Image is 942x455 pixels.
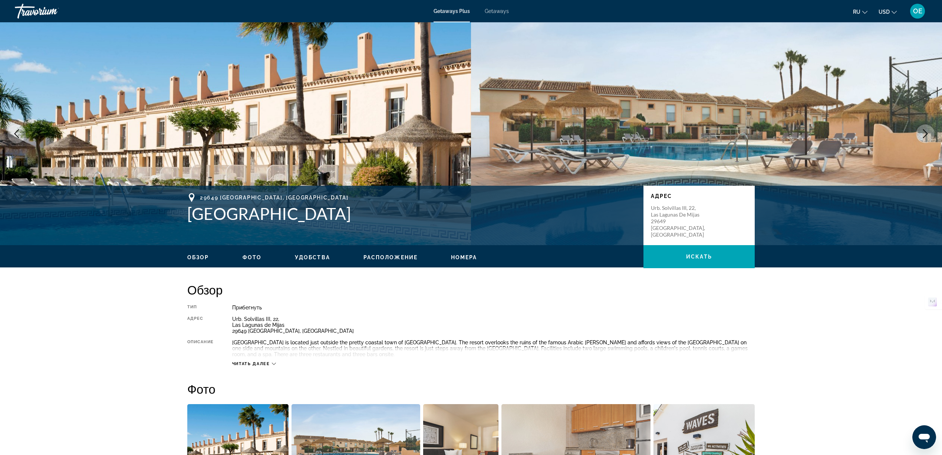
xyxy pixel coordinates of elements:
[643,245,755,268] button: искать
[232,361,270,366] span: Читать далее
[916,124,935,143] button: Next image
[913,7,922,15] span: OE
[243,254,261,261] button: Фото
[187,305,214,311] div: Тип
[853,9,860,15] span: ru
[879,6,897,17] button: Change currency
[200,195,349,201] span: 29649 [GEOGRAPHIC_DATA], [GEOGRAPHIC_DATA]
[912,425,936,449] iframe: Кнопка запуска окна обмена сообщениями
[434,8,470,14] a: Getaways Plus
[879,9,890,15] span: USD
[7,124,26,143] button: Previous image
[232,339,755,357] div: [GEOGRAPHIC_DATA] is located just outside the pretty coastal town of [GEOGRAPHIC_DATA]. The resor...
[187,339,214,357] div: Описание
[485,8,509,14] a: Getaways
[187,254,209,261] button: Обзор
[363,254,418,261] button: Расположение
[651,193,747,199] p: Адрес
[451,254,477,261] button: Номера
[187,381,755,396] h2: Фото
[686,254,712,260] span: искать
[232,305,755,311] div: Прибегнуть
[651,205,710,238] p: Urb. Solvillas III, 22, Las Lagunas de Mijas 29649 [GEOGRAPHIC_DATA], [GEOGRAPHIC_DATA]
[187,282,755,297] h2: Обзор
[295,254,330,261] button: Удобства
[232,316,755,334] div: Urb. Solvillas III, 22, Las Lagunas de Mijas 29649 [GEOGRAPHIC_DATA], [GEOGRAPHIC_DATA]
[187,316,214,334] div: Адрес
[187,204,636,223] h1: [GEOGRAPHIC_DATA]
[232,361,276,367] button: Читать далее
[15,1,89,21] a: Travorium
[908,3,927,19] button: User Menu
[853,6,867,17] button: Change language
